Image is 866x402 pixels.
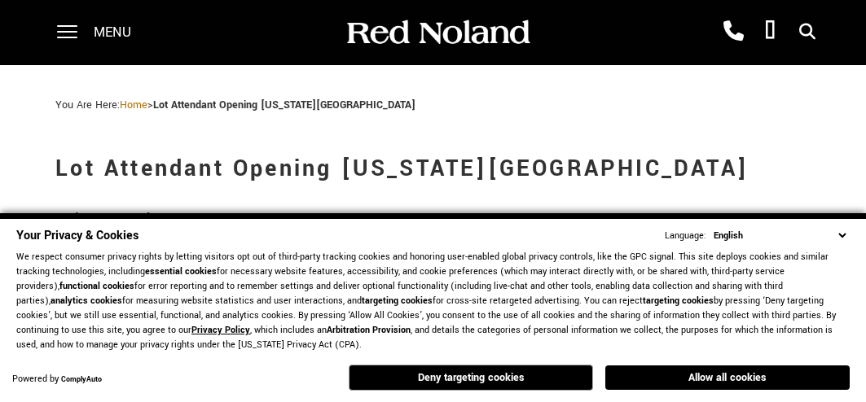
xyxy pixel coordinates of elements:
[327,324,411,336] strong: Arbitration Provision
[61,374,102,385] a: ComplyAuto
[665,231,706,241] div: Language:
[643,295,714,307] strong: targeting cookies
[153,98,415,112] strong: Lot Attendant Opening [US_STATE][GEOGRAPHIC_DATA]
[349,365,593,391] button: Deny targeting cookies
[55,98,415,112] span: You Are Here:
[605,365,850,390] button: Allow all cookies
[120,98,415,112] span: >
[59,280,134,292] strong: functional cookies
[12,374,102,385] div: Powered by
[55,210,811,228] p: Red [PERSON_NAME] Cadillac is looking for a full time to join our team.
[344,19,531,47] img: Red Noland Auto Group
[145,265,217,277] strong: essential cookies
[362,295,433,307] strong: targeting cookies
[51,295,122,307] strong: analytics cookies
[191,324,250,336] a: Privacy Policy
[290,212,349,225] b: Lot Attendant
[55,98,811,112] div: Breadcrumbs
[120,98,147,112] a: Home
[55,137,811,202] h1: Lot Attendant Opening [US_STATE][GEOGRAPHIC_DATA]
[710,228,850,243] select: Language Select
[16,227,138,244] span: Your Privacy & Cookies
[16,250,850,352] p: We respect consumer privacy rights by letting visitors opt out of third-party tracking cookies an...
